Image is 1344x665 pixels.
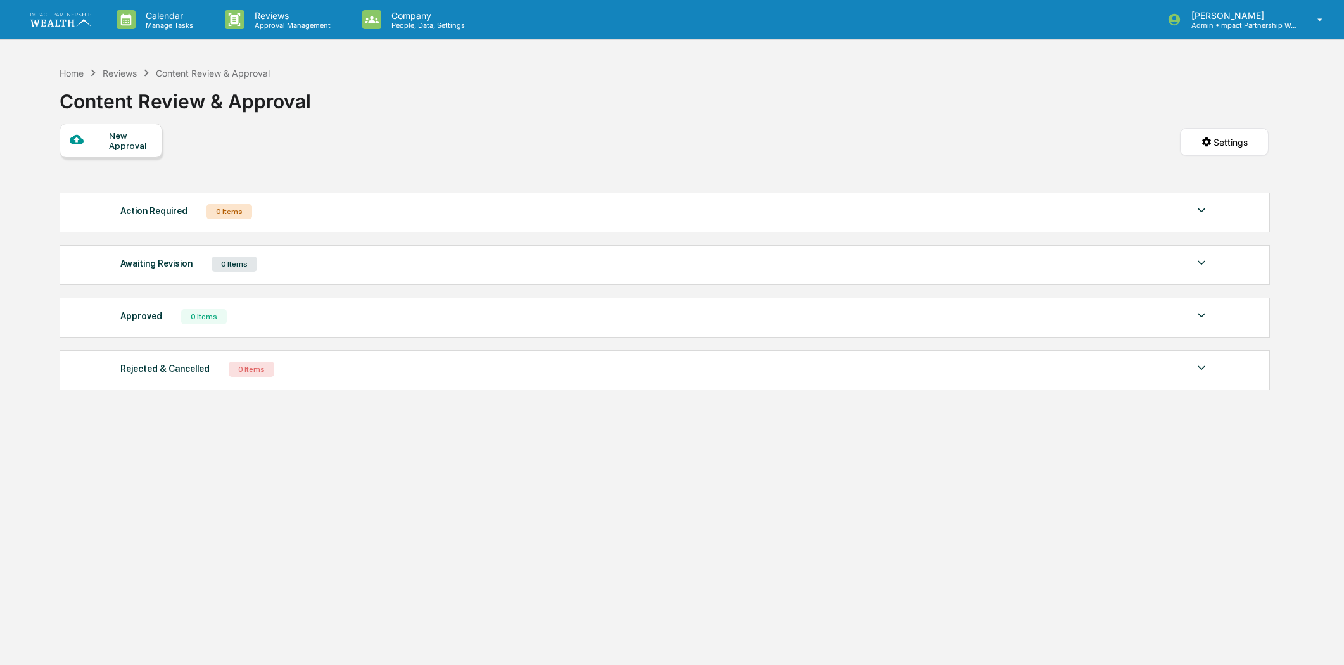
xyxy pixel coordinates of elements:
div: Content Review & Approval [60,80,311,113]
div: 0 Items [229,362,274,377]
div: Action Required [120,203,187,219]
div: Awaiting Revision [120,255,193,272]
div: 0 Items [181,309,227,324]
img: caret [1194,308,1209,323]
p: Admin • Impact Partnership Wealth [1181,21,1299,30]
p: [PERSON_NAME] [1181,10,1299,21]
p: Manage Tasks [136,21,200,30]
img: caret [1194,360,1209,376]
p: Calendar [136,10,200,21]
img: logo [30,13,91,26]
img: caret [1194,255,1209,270]
div: Reviews [103,68,137,79]
div: New Approval [109,130,151,151]
button: Settings [1180,128,1269,156]
p: Reviews [244,10,337,21]
div: Content Review & Approval [156,68,270,79]
p: Approval Management [244,21,337,30]
iframe: Open customer support [1303,623,1338,657]
p: People, Data, Settings [381,21,471,30]
p: Company [381,10,471,21]
div: Rejected & Cancelled [120,360,210,377]
div: 0 Items [206,204,252,219]
div: 0 Items [212,256,257,272]
img: caret [1194,203,1209,218]
div: Approved [120,308,162,324]
div: Home [60,68,84,79]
